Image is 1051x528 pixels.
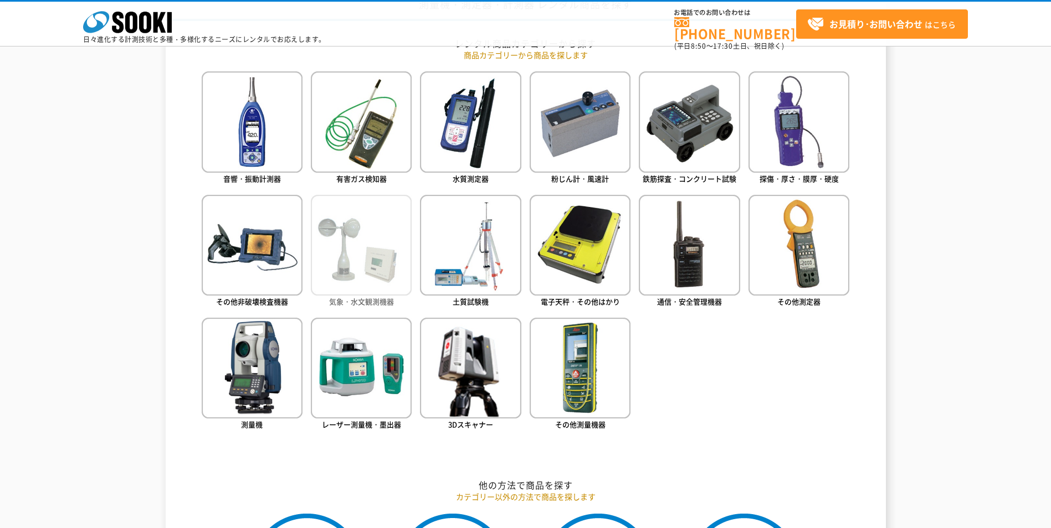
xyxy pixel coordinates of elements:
[448,419,493,429] span: 3Dスキャナー
[453,173,489,184] span: 水質測定器
[311,195,412,309] a: 気象・水文観測機器
[311,195,412,296] img: 気象・水文観測機器
[639,71,740,186] a: 鉄筋探査・コンクリート試験
[420,318,521,432] a: 3Dスキャナー
[216,296,288,307] span: その他非破壊検査機器
[530,318,630,418] img: その他測量機器
[202,318,303,432] a: 測量機
[691,41,706,51] span: 8:50
[202,491,850,503] p: カテゴリー以外の方法で商品を探します
[311,71,412,172] img: 有害ガス検知器
[639,195,740,309] a: 通信・安全管理機器
[223,173,281,184] span: 音響・振動計測器
[202,479,850,491] h2: 他の方法で商品を探す
[322,419,401,429] span: レーザー測量機・墨出器
[329,296,394,307] span: 気象・水文観測機器
[336,173,387,184] span: 有害ガス検知器
[241,419,263,429] span: 測量機
[420,318,521,418] img: 3Dスキャナー
[541,296,620,307] span: 電子天秤・その他はかり
[657,296,722,307] span: 通信・安全管理機器
[748,71,849,186] a: 探傷・厚さ・膜厚・硬度
[777,296,821,307] span: その他測定器
[311,71,412,186] a: 有害ガス検知器
[829,17,922,30] strong: お見積り･お問い合わせ
[420,195,521,296] img: 土質試験機
[530,195,630,296] img: 電子天秤・その他はかり
[83,36,326,43] p: 日々進化する計測技術と多種・多様化するニーズにレンタルでお応えします。
[551,173,609,184] span: 粉じん計・風速計
[530,195,630,309] a: 電子天秤・その他はかり
[420,71,521,186] a: 水質測定器
[311,318,412,432] a: レーザー測量機・墨出器
[530,318,630,432] a: その他測量機器
[639,71,740,172] img: 鉄筋探査・コンクリート試験
[796,9,968,39] a: お見積り･お問い合わせはこちら
[555,419,606,429] span: その他測量機器
[530,71,630,186] a: 粉じん計・風速計
[202,49,850,61] p: 商品カテゴリーから商品を探します
[713,41,733,51] span: 17:30
[420,71,521,172] img: 水質測定器
[760,173,839,184] span: 探傷・厚さ・膜厚・硬度
[639,195,740,296] img: 通信・安全管理機器
[674,17,796,40] a: [PHONE_NUMBER]
[202,71,303,186] a: 音響・振動計測器
[748,71,849,172] img: 探傷・厚さ・膜厚・硬度
[674,9,796,16] span: お電話でのお問い合わせは
[420,195,521,309] a: 土質試験機
[202,195,303,296] img: その他非破壊検査機器
[530,71,630,172] img: 粉じん計・風速計
[674,41,784,51] span: (平日 ～ 土日、祝日除く)
[748,195,849,309] a: その他測定器
[643,173,736,184] span: 鉄筋探査・コンクリート試験
[311,318,412,418] img: レーザー測量機・墨出器
[202,195,303,309] a: その他非破壊検査機器
[202,71,303,172] img: 音響・振動計測器
[453,296,489,307] span: 土質試験機
[202,318,303,418] img: 測量機
[807,16,956,33] span: はこちら
[748,195,849,296] img: その他測定器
